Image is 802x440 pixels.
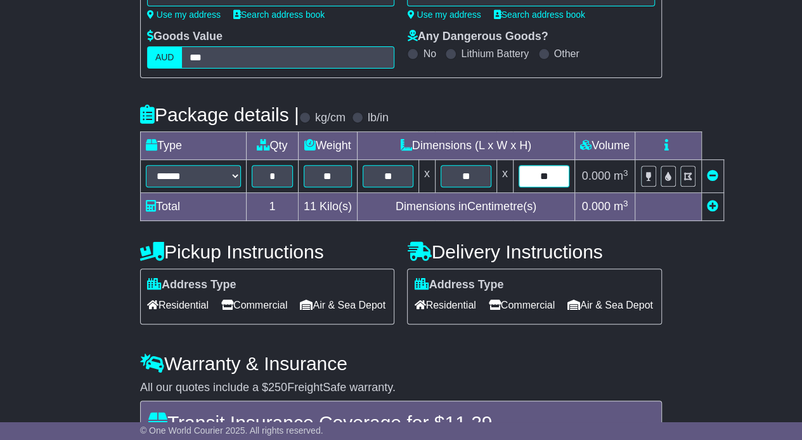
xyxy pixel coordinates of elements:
span: 0.000 [582,170,611,182]
span: 11 [304,200,316,213]
td: Qty [246,132,298,160]
a: Remove this item [707,170,718,182]
sup: 3 [623,199,628,208]
label: Any Dangerous Goods? [407,30,548,44]
td: x [496,160,513,193]
h4: Transit Insurance Coverage for $ [148,412,654,433]
span: 11.29 [444,412,492,433]
span: Residential [147,295,209,315]
td: Dimensions in Centimetre(s) [357,193,574,221]
label: AUD [147,46,183,69]
td: 1 [246,193,298,221]
span: 250 [268,381,287,394]
div: All our quotes include a $ FreightSafe warranty. [140,381,662,395]
td: Total [140,193,246,221]
a: Search address book [494,10,585,20]
span: m [614,170,628,182]
span: Air & Sea Depot [567,295,653,315]
label: Address Type [414,278,503,292]
td: Type [140,132,246,160]
label: lb/in [368,111,389,125]
td: x [418,160,435,193]
a: Use my address [407,10,481,20]
a: Use my address [147,10,221,20]
label: No [423,48,436,60]
h4: Warranty & Insurance [140,353,662,374]
td: Volume [574,132,635,160]
sup: 3 [623,168,628,178]
td: Weight [298,132,357,160]
span: Air & Sea Depot [300,295,385,315]
span: m [614,200,628,213]
span: © One World Courier 2025. All rights reserved. [140,425,323,436]
label: Goods Value [147,30,223,44]
label: kg/cm [315,111,346,125]
a: Add new item [707,200,718,213]
label: Lithium Battery [461,48,529,60]
h4: Pickup Instructions [140,241,395,262]
label: Address Type [147,278,236,292]
h4: Package details | [140,104,299,125]
span: 0.000 [582,200,611,213]
label: Other [554,48,579,60]
span: Commercial [221,295,287,315]
span: Residential [414,295,475,315]
h4: Delivery Instructions [407,241,662,262]
a: Search address book [233,10,325,20]
td: Dimensions (L x W x H) [357,132,574,160]
span: Commercial [489,295,555,315]
td: Kilo(s) [298,193,357,221]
